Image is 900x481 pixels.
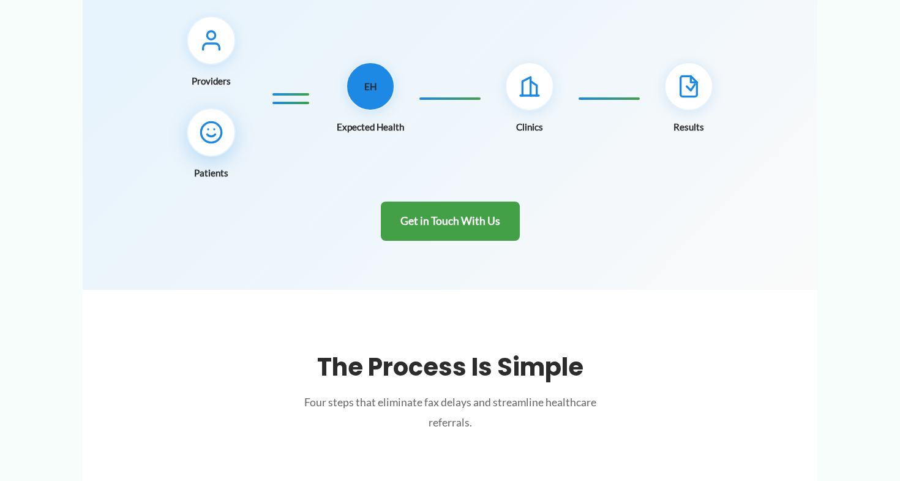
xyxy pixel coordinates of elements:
[194,164,228,181] span: Patients
[97,351,803,383] h2: The Process is Simple
[516,118,543,135] span: Clinics
[337,118,404,135] span: Expected Health
[381,202,520,241] a: Get in Touch With Us
[297,393,603,433] p: Four steps that eliminate fax delays and streamline healthcare referrals.
[673,118,704,135] span: Results
[192,72,231,89] span: Providers
[364,78,377,95] span: EH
